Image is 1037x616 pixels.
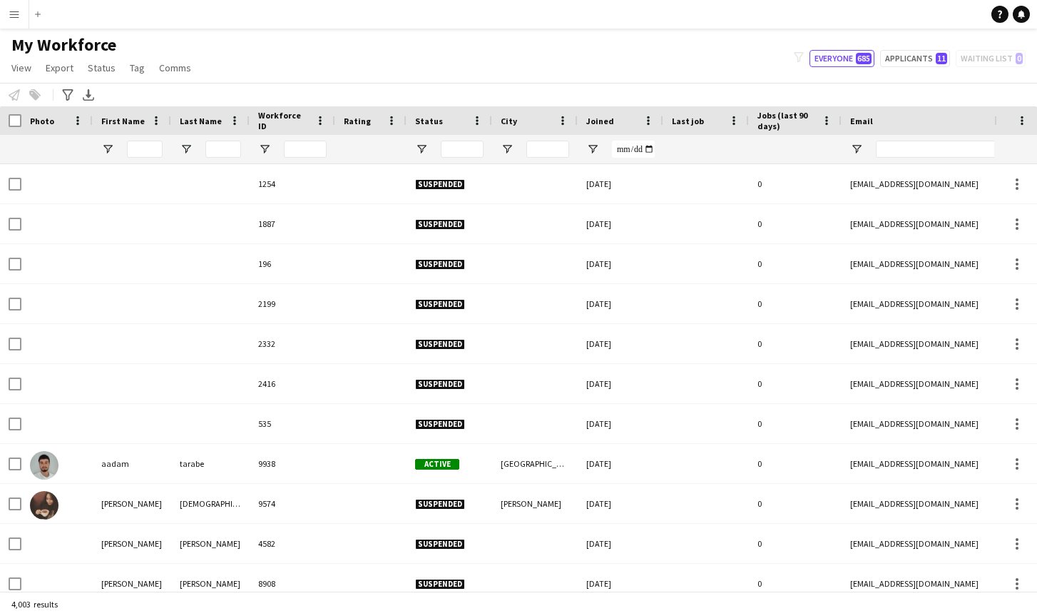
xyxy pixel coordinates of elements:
div: 9574 [250,484,335,523]
div: [DATE] [578,164,663,203]
span: Suspended [415,259,465,270]
div: 4582 [250,524,335,563]
div: 0 [749,204,842,243]
div: 2332 [250,324,335,363]
button: Open Filter Menu [850,143,863,156]
div: [DEMOGRAPHIC_DATA] [171,484,250,523]
span: View [11,61,31,74]
button: Open Filter Menu [258,143,271,156]
span: City [501,116,517,126]
span: Export [46,61,73,74]
div: 1887 [250,204,335,243]
div: 196 [250,244,335,283]
div: [PERSON_NAME] [171,524,250,563]
span: 685 [856,53,872,64]
input: First Name Filter Input [127,141,163,158]
span: Photo [30,116,54,126]
a: Comms [153,59,197,77]
div: [PERSON_NAME] [492,484,578,523]
div: 0 [749,564,842,603]
span: Email [850,116,873,126]
div: [GEOGRAPHIC_DATA] [492,444,578,483]
div: 0 [749,324,842,363]
span: Active [415,459,459,470]
button: Open Filter Menu [586,143,599,156]
span: 11 [936,53,947,64]
input: Joined Filter Input [612,141,655,158]
div: [DATE] [578,484,663,523]
button: Everyone685 [809,50,874,67]
div: 0 [749,404,842,443]
div: 9938 [250,444,335,483]
div: [DATE] [578,284,663,323]
div: 8908 [250,564,335,603]
div: [DATE] [578,444,663,483]
div: 0 [749,484,842,523]
div: 0 [749,444,842,483]
div: [DATE] [578,404,663,443]
div: [DATE] [578,364,663,403]
span: Suspended [415,219,465,230]
span: Joined [586,116,614,126]
button: Open Filter Menu [415,143,428,156]
span: Suspended [415,299,465,310]
span: Suspended [415,539,465,550]
div: [DATE] [578,524,663,563]
span: Tag [130,61,145,74]
div: tarabe [171,444,250,483]
div: 1254 [250,164,335,203]
span: Jobs (last 90 days) [757,110,816,131]
a: Export [40,59,79,77]
a: Status [82,59,121,77]
app-action-btn: Export XLSX [80,86,97,103]
span: Workforce ID [258,110,310,131]
input: Status Filter Input [441,141,484,158]
span: Last Name [180,116,222,126]
div: 0 [749,164,842,203]
div: 0 [749,284,842,323]
span: First Name [101,116,145,126]
span: Suspended [415,339,465,350]
div: [PERSON_NAME] [93,524,171,563]
button: Open Filter Menu [101,143,114,156]
div: [DATE] [578,324,663,363]
span: Last job [672,116,704,126]
div: [DATE] [578,564,663,603]
span: Suspended [415,179,465,190]
div: [PERSON_NAME] [171,564,250,603]
div: [DATE] [578,244,663,283]
a: Tag [124,59,150,77]
button: Open Filter Menu [180,143,193,156]
div: 2199 [250,284,335,323]
div: 0 [749,524,842,563]
a: View [6,59,37,77]
div: 2416 [250,364,335,403]
img: Aakriti Jain [30,491,58,520]
span: Suspended [415,379,465,390]
div: 0 [749,364,842,403]
span: My Workforce [11,34,116,56]
div: 0 [749,244,842,283]
button: Open Filter Menu [501,143,514,156]
img: aadam tarabe [30,451,58,480]
span: Status [88,61,116,74]
span: Suspended [415,579,465,590]
div: 535 [250,404,335,443]
div: [PERSON_NAME] [93,484,171,523]
span: Rating [344,116,371,126]
div: [DATE] [578,204,663,243]
span: Suspended [415,419,465,430]
app-action-btn: Advanced filters [59,86,76,103]
input: Workforce ID Filter Input [284,141,327,158]
span: Suspended [415,499,465,510]
button: Applicants11 [880,50,950,67]
span: Comms [159,61,191,74]
input: Last Name Filter Input [205,141,241,158]
span: Status [415,116,443,126]
div: [PERSON_NAME] [93,564,171,603]
div: aadam [93,444,171,483]
input: City Filter Input [526,141,569,158]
